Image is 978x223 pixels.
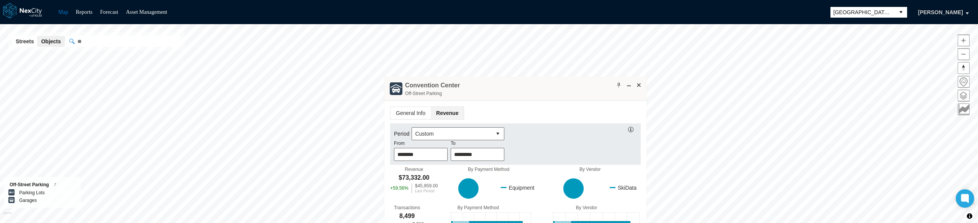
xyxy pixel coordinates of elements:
span: Toggle attribution [967,212,972,220]
span: 7 [54,183,56,187]
button: Zoom in [958,34,970,46]
label: Parking Lots [19,189,45,197]
label: Period [394,130,412,138]
div: $73,332.00 [399,174,429,182]
button: Toggle attribution [965,212,974,221]
div: 8,499 [399,212,415,220]
button: select [492,128,504,140]
label: From [394,140,405,147]
div: By Vendor [539,167,641,172]
button: Reset bearing to north [958,62,970,74]
div: Off-Street Parking [10,181,75,189]
div: Transactions [394,205,420,210]
div: By Payment Method [438,167,540,172]
span: Revenue [431,107,464,119]
a: Mapbox homepage [3,212,12,221]
button: Streets [12,36,38,47]
span: Custom [415,130,489,138]
a: Forecast [100,9,118,15]
span: [GEOGRAPHIC_DATA][PERSON_NAME] [834,8,892,16]
span: General Info [391,107,431,119]
button: Objects [37,36,64,47]
span: Streets [16,38,34,45]
div: By Vendor [532,205,641,210]
div: Double-click to make header text selectable [405,81,460,97]
label: To [451,140,456,147]
a: Map [58,9,68,15]
span: Objects [41,38,61,45]
div: Revenue [405,167,423,172]
button: Home [958,76,970,88]
label: Garages [19,197,37,204]
span: [PERSON_NAME] [918,8,963,16]
div: $45,959.00 [415,184,438,188]
button: [PERSON_NAME] [910,6,971,19]
button: Key metrics [958,103,970,115]
div: Last Period [415,189,438,193]
a: Asset Management [126,9,167,15]
div: + 59.56 % [390,184,409,193]
button: Layers management [958,90,970,102]
span: Zoom out [958,49,969,60]
button: select [895,7,907,18]
button: Zoom out [958,48,970,60]
a: Reports [76,9,93,15]
h4: Double-click to make header text selectable [405,81,460,90]
div: Off-Street Parking [405,90,460,97]
div: By Payment Method [424,205,532,210]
